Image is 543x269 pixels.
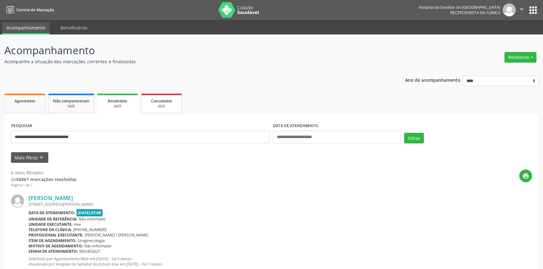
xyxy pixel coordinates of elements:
[528,5,539,16] button: apps
[504,52,536,63] button: Relatórios
[519,169,532,182] button: print
[29,256,532,267] p: Solicitado por Agendamento Web em [DATE] - há 9 meses Atualizado por Hospital do Servidor do Esta...
[4,58,378,65] p: Acompanhe a situação das marcações correntes e finalizadas
[2,22,50,34] a: Acompanhamento
[11,152,48,163] button: Mais filtroskeyboard_arrow_down
[29,238,76,243] b: Item de agendamento:
[14,98,35,104] span: Agendados
[29,222,73,227] b: Unidade executante:
[56,22,92,33] a: Beneficiários
[102,104,134,109] div: 2025
[74,222,81,227] span: Hse
[73,227,107,232] span: [PHONE_NUMBER]
[522,173,529,179] i: print
[518,6,525,13] i: 
[11,183,76,188] div: Página 1 de 1
[151,98,172,104] span: Cancelados
[38,154,45,161] i: keyboard_arrow_down
[11,169,76,176] div: 6 itens filtrados
[404,133,424,143] button: Filtrar
[79,216,106,222] span: Não informado
[76,209,103,216] span: [DATE] 07:00
[273,121,318,131] label: DATA DE ATENDIMENTO
[16,7,54,13] span: Central de Marcação
[11,194,24,208] img: img
[11,176,76,183] div: de
[53,104,89,109] div: 2025
[16,176,76,182] strong: 56861 marcações resolvidas
[78,238,105,243] span: Uroginecologia
[405,76,461,84] p: Ano de acompanhamento
[516,3,528,17] button: 
[11,121,32,131] label: PESQUISAR
[53,98,89,104] span: Não compareceram
[29,202,532,207] div: [STREET_ADDRESS][PERSON_NAME]
[84,243,111,249] span: Não informado
[450,10,500,15] span: Recepcionista da clínica
[146,104,177,109] div: 2025
[419,5,500,10] div: Hospital do Servidor do [GEOGRAPHIC_DATA]
[4,43,378,58] p: Acompanhamento
[29,194,73,201] a: [PERSON_NAME]
[108,98,127,104] span: Resolvidos
[29,249,78,254] b: Senha de atendimento:
[503,3,516,17] img: img
[29,232,83,238] b: Profissional executante:
[29,210,75,215] b: Data de atendimento:
[29,243,83,249] b: Motivo de agendamento:
[4,5,54,15] a: Central de Marcação
[79,249,100,254] span: M02492627
[85,232,148,238] span: [PERSON_NAME] / [PERSON_NAME]
[29,216,77,222] b: Unidade de referência:
[29,227,72,232] b: Telefone da clínica:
